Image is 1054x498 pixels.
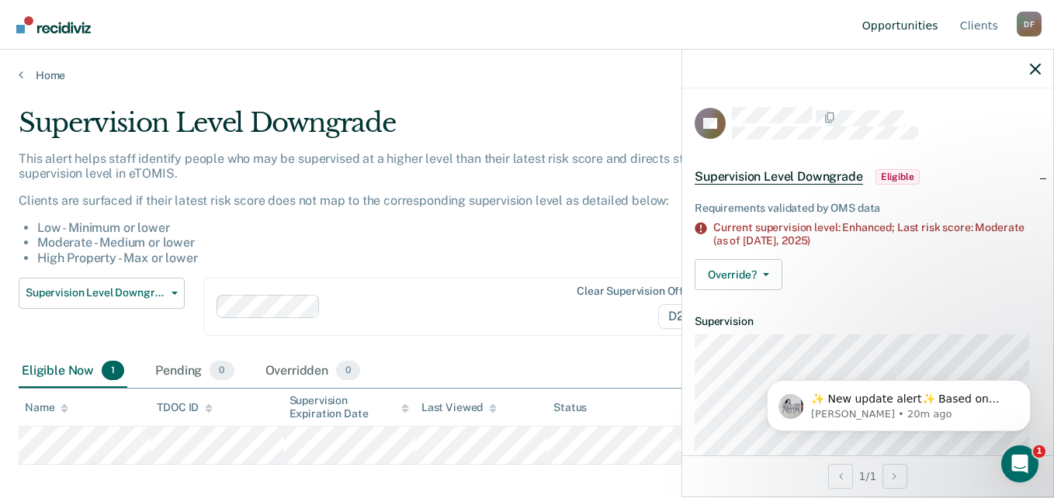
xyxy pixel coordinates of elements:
p: Clients are surfaced if their latest risk score does not map to the corresponding supervision lev... [19,193,810,208]
a: Home [19,68,1035,82]
span: 0 [336,361,360,381]
div: Name [25,401,68,414]
button: Profile dropdown button [1017,12,1042,36]
span: 2025) [782,234,810,247]
div: Last Viewed [421,401,497,414]
div: Supervision Level Downgrade [19,107,810,151]
span: Supervision Level Downgrade [26,286,165,299]
button: Previous Opportunity [828,464,853,489]
span: Supervision Level Downgrade [695,169,863,185]
div: Clear supervision officers [577,285,709,298]
div: D F [1017,12,1042,36]
iframe: Intercom live chat [1001,445,1038,482]
div: Requirements validated by OMS data [695,202,1041,215]
span: Eligible [875,169,920,185]
div: Pending [152,354,237,389]
li: High Property - Max or lower [37,251,810,265]
span: ✨ New update alert✨ Based on your feedback, we've made a few updates we wanted to share. 1. We ha... [68,45,267,351]
div: Supervision Level DowngradeEligible [682,152,1053,202]
li: Low - Minimum or lower [37,220,810,235]
div: Eligible Now [19,354,127,389]
span: 1 [1033,445,1045,458]
img: Recidiviz [16,16,91,33]
span: 1 [102,361,124,381]
span: D21 [658,304,712,329]
button: Override? [695,259,782,290]
li: Moderate - Medium or lower [37,235,810,250]
div: Overridden [262,354,364,389]
iframe: Intercom notifications message [744,348,1054,456]
div: Supervision Expiration Date [290,394,409,420]
div: Current supervision level: Enhanced; Last risk score: Moderate (as of [DATE], [713,221,1041,247]
span: 0 [210,361,234,381]
div: Status [553,401,587,414]
div: 1 / 1 [682,455,1053,496]
p: This alert helps staff identify people who may be supervised at a higher level than their latest ... [19,151,810,181]
p: Message from Kim, sent 20m ago [68,60,268,74]
button: Next Opportunity [882,464,907,489]
div: TDOC ID [157,401,213,414]
dt: Supervision [695,315,1041,328]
